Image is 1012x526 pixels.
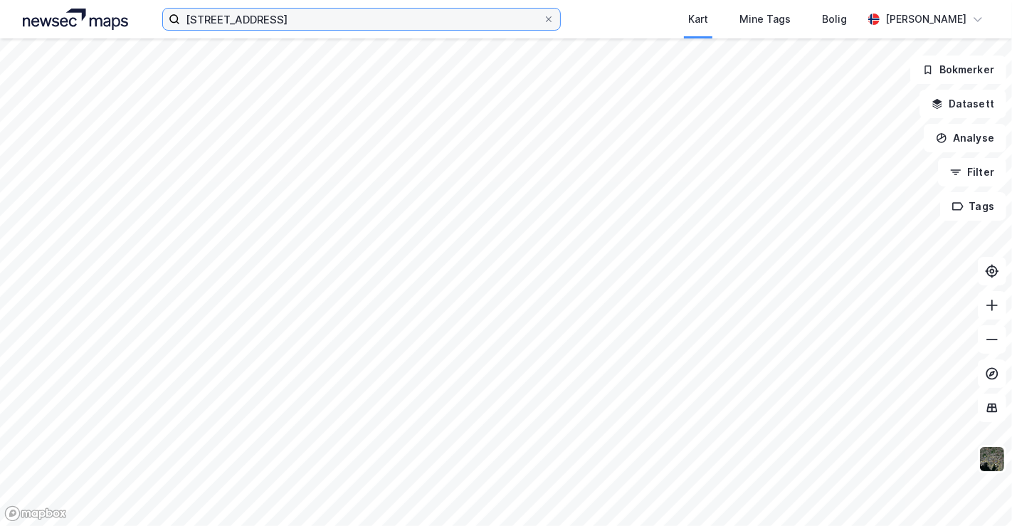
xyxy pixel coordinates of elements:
[688,11,708,28] div: Kart
[4,505,67,522] a: Mapbox homepage
[23,9,128,30] img: logo.a4113a55bc3d86da70a041830d287a7e.svg
[910,56,1006,84] button: Bokmerker
[941,458,1012,526] iframe: Chat Widget
[924,124,1006,152] button: Analyse
[938,158,1006,186] button: Filter
[180,9,543,30] input: Søk på adresse, matrikkel, gårdeiere, leietakere eller personer
[919,90,1006,118] button: Datasett
[822,11,847,28] div: Bolig
[940,192,1006,221] button: Tags
[885,11,966,28] div: [PERSON_NAME]
[979,446,1006,473] img: 9k=
[739,11,791,28] div: Mine Tags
